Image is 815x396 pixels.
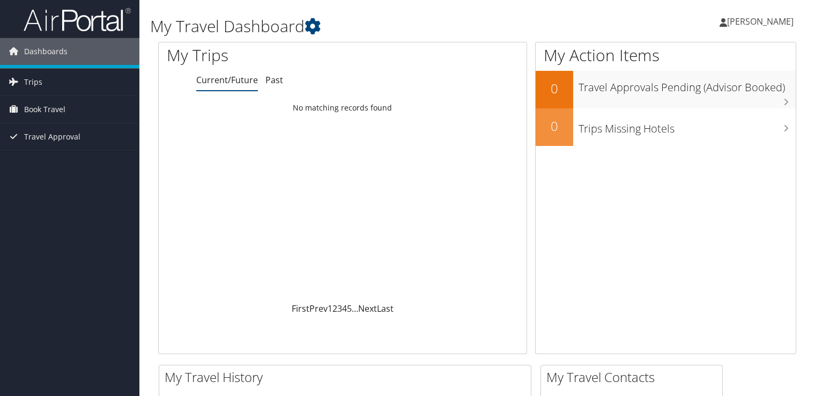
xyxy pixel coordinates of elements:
[24,96,65,123] span: Book Travel
[332,303,337,314] a: 2
[150,15,586,38] h1: My Travel Dashboard
[337,303,342,314] a: 3
[347,303,352,314] a: 5
[358,303,377,314] a: Next
[165,368,531,386] h2: My Travel History
[579,116,796,136] h3: Trips Missing Hotels
[342,303,347,314] a: 4
[536,44,796,67] h1: My Action Items
[309,303,328,314] a: Prev
[377,303,394,314] a: Last
[265,74,283,86] a: Past
[720,5,804,38] a: [PERSON_NAME]
[328,303,332,314] a: 1
[24,38,68,65] span: Dashboards
[292,303,309,314] a: First
[579,75,796,95] h3: Travel Approvals Pending (Advisor Booked)
[536,79,573,98] h2: 0
[159,98,527,118] td: No matching records found
[536,71,796,108] a: 0Travel Approvals Pending (Advisor Booked)
[167,44,365,67] h1: My Trips
[352,303,358,314] span: …
[536,117,573,135] h2: 0
[196,74,258,86] a: Current/Future
[24,69,42,96] span: Trips
[536,108,796,146] a: 0Trips Missing Hotels
[24,7,131,32] img: airportal-logo.png
[727,16,794,27] span: [PERSON_NAME]
[24,123,80,150] span: Travel Approval
[546,368,722,386] h2: My Travel Contacts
